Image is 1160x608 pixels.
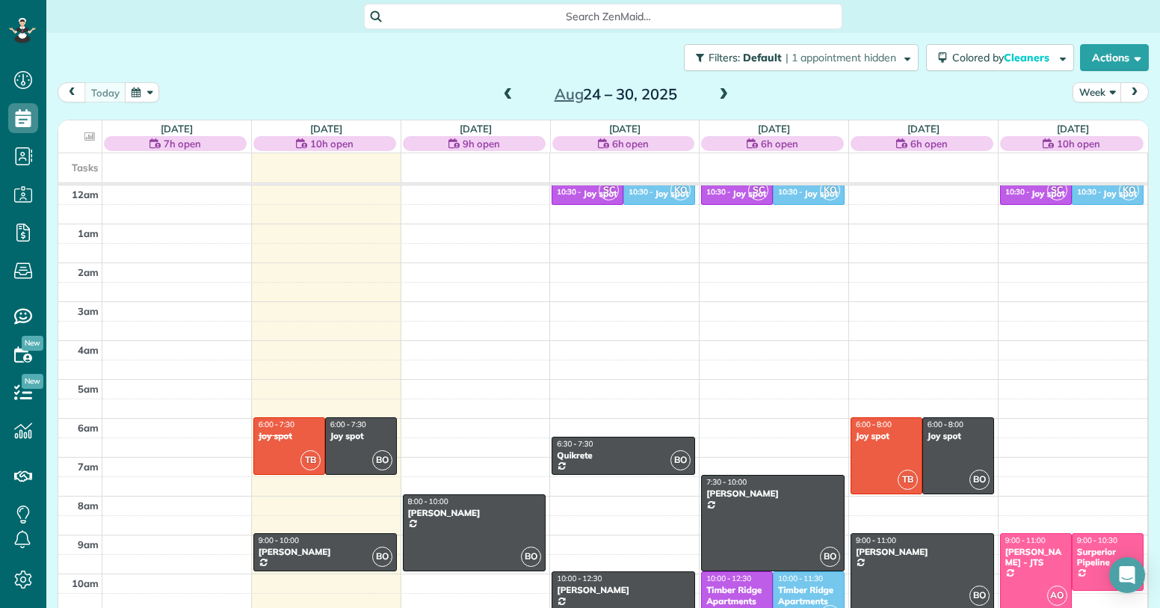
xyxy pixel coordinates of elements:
[557,439,593,449] span: 6:30 - 7:30
[372,450,392,470] span: BO
[84,82,126,102] button: today
[1103,188,1137,199] div: Joy spot
[1077,535,1117,545] span: 9:00 - 10:30
[1005,547,1067,568] div: [PERSON_NAME] - JTS
[310,123,342,135] a: [DATE]
[820,547,840,567] span: BO
[856,535,896,545] span: 9:00 - 11:00
[584,188,617,199] div: Joy spot
[952,51,1055,64] span: Colored by
[557,574,602,583] span: 10:00 - 12:30
[300,450,321,470] span: TB
[786,51,896,64] span: | 1 appointment hidden
[310,136,354,151] span: 10h open
[855,431,918,441] div: Joy spot
[1004,51,1052,64] span: Cleaners
[599,180,619,200] span: SC
[22,374,43,389] span: New
[820,180,840,200] span: KO
[748,180,768,200] span: SC
[609,123,641,135] a: [DATE]
[927,431,990,441] div: Joy spot
[522,86,709,102] h2: 24 – 30, 2025
[684,44,919,71] button: Filters: Default | 1 appointment hidden
[709,51,740,64] span: Filters:
[258,431,321,441] div: Joy spot
[655,188,688,199] div: Joy spot
[1073,82,1122,102] button: Week
[1120,82,1149,102] button: next
[330,431,392,441] div: Joy spot
[910,136,948,151] span: 6h open
[78,500,99,512] span: 8am
[743,51,783,64] span: Default
[898,470,918,490] span: TB
[969,470,990,490] span: BO
[78,422,99,434] span: 6am
[804,188,838,199] div: Joy spot
[761,136,798,151] span: 6h open
[78,383,99,395] span: 5am
[706,574,751,583] span: 10:00 - 12:30
[258,547,392,557] div: [PERSON_NAME]
[521,547,541,567] span: BO
[72,162,99,174] span: Tasks
[928,420,963,429] span: 6:00 - 8:00
[555,85,584,103] span: Aug
[706,585,768,607] div: Timber Ridge Apartments
[706,477,747,487] span: 7:30 - 10:00
[778,574,823,583] span: 10:00 - 11:30
[670,450,691,470] span: BO
[407,508,542,518] div: [PERSON_NAME]
[78,305,99,317] span: 3am
[1119,180,1139,200] span: KO
[1057,123,1089,135] a: [DATE]
[1005,535,1046,545] span: 9:00 - 11:00
[463,136,500,151] span: 9h open
[330,420,366,429] span: 6:00 - 7:30
[1109,557,1145,593] div: Open Intercom Messenger
[556,585,691,595] div: [PERSON_NAME]
[164,136,201,151] span: 7h open
[556,450,691,461] div: Quikrete
[72,577,99,589] span: 10am
[78,266,99,278] span: 2am
[855,547,990,557] div: [PERSON_NAME]
[58,82,86,102] button: prev
[72,188,99,200] span: 12am
[1031,188,1065,199] div: Joy spot
[706,488,840,499] div: [PERSON_NAME]
[676,44,919,71] a: Filters: Default | 1 appointment hidden
[78,344,99,356] span: 4am
[161,123,193,135] a: [DATE]
[259,420,294,429] span: 6:00 - 7:30
[1057,136,1100,151] span: 10h open
[1076,547,1139,568] div: Surperior Pipeline
[907,123,940,135] a: [DATE]
[408,497,448,506] span: 8:00 - 10:00
[758,123,790,135] a: [DATE]
[670,180,691,200] span: KO
[777,585,840,607] div: Timber Ridge Apartments
[460,123,492,135] a: [DATE]
[78,538,99,550] span: 9am
[372,547,392,567] span: BO
[1080,44,1149,71] button: Actions
[1047,586,1067,606] span: AO
[612,136,650,151] span: 6h open
[969,586,990,606] span: BO
[732,188,766,199] div: Joy spot
[259,535,299,545] span: 9:00 - 10:00
[22,336,43,351] span: New
[1047,180,1067,200] span: SC
[78,461,99,473] span: 7am
[856,420,892,429] span: 6:00 - 8:00
[926,44,1074,71] button: Colored byCleaners
[78,227,99,239] span: 1am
